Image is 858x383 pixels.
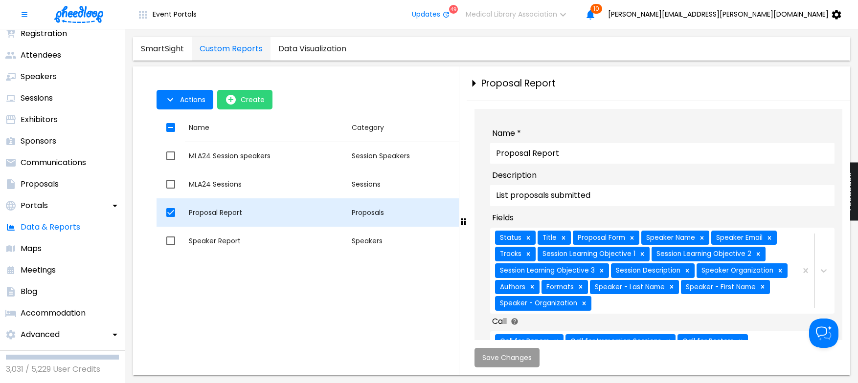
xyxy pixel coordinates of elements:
p: Blog [21,286,37,298]
div: Session Description [613,265,682,276]
span: Feedback [844,172,853,211]
button: Save Changes [474,348,540,367]
p: 3,031 / 5,229 User Credits [6,363,119,375]
button: close-drawer [467,74,481,93]
a: data-tab-SmartSight [133,37,192,61]
p: Maps [21,243,42,255]
p: Communications [21,157,86,169]
div: Category [352,122,384,134]
p: Portals [21,200,48,212]
p: Sponsors [21,135,56,147]
div: Speakers [352,236,464,246]
p: Data & Reports [21,221,80,233]
button: Medical Library Association [458,5,581,24]
div: Session Learning Objective 2 [654,249,753,259]
p: Attendees [21,49,61,61]
div: Speaker - First Name [683,282,757,293]
div: Call for Posters [679,336,735,347]
span: Medical Library Association [466,10,557,18]
p: Accommodation [21,307,86,319]
div: Authors [497,282,527,293]
button: Event Portals [129,5,204,24]
img: logo [54,6,103,23]
span: Updates [412,10,440,18]
div: Speaker Email [713,233,764,243]
a: data-tab-[object Object] [271,37,354,61]
div: data tabs [133,37,354,61]
div: Name [189,122,209,134]
div: Speaker Organization [699,265,775,276]
button: Actions [157,90,213,109]
span: Save Changes [482,354,532,362]
div: Session Learning Objective 1 [540,249,637,259]
p: Exhibitors [21,114,58,126]
span: Event Portals [153,10,197,18]
span: Actions [180,96,205,104]
div: Call for Papers [497,336,551,347]
div: 49 [449,5,458,14]
div: Speaker - Organization [497,298,579,309]
div: MLA24 Session speakers [189,151,344,161]
p: Advanced [21,329,60,340]
div: Speaker Report [189,236,344,246]
p: Registration [21,28,67,40]
span: Call [492,316,507,327]
button: Sort [185,119,213,137]
button: Sort [348,119,388,137]
div: MLA24 Sessions [189,179,344,189]
div: Session Speakers [352,151,464,161]
button: Updates49 [404,5,458,24]
span: 10 [590,4,602,14]
div: Sessions [352,179,464,189]
p: Proposals [21,178,59,190]
button: 10 [581,5,600,24]
span: Create [241,96,265,104]
svg: Click for more info [511,318,519,325]
span: Description [492,170,537,181]
div: Proposal Form [575,233,627,243]
span: Fields [492,212,514,224]
button: open-Create [217,90,272,109]
h3: Proposal Report [481,78,556,89]
button: [PERSON_NAME][EMAIL_ADDRESS][PERSON_NAME][DOMAIN_NAME] [600,5,854,24]
div: Call for Immersion Sessions [567,336,663,347]
p: Sessions [21,92,53,104]
span: Name * [492,128,521,139]
div: Formats [543,282,575,293]
div: Speaker Name [643,233,697,243]
p: Speakers [21,71,57,83]
svg: Drag to resize [460,218,467,226]
span: [PERSON_NAME][EMAIL_ADDRESS][PERSON_NAME][DOMAIN_NAME] [608,10,829,18]
div: Proposals [352,208,464,217]
p: Meetings [21,264,56,276]
div: drag-to-resize [459,66,467,375]
iframe: Help Scout Beacon - Open [809,319,838,348]
div: Status [497,233,523,243]
div: Proposal Report [189,208,344,217]
div: Session Learning Objective 3 [497,265,596,276]
div: Tracks [497,249,523,259]
div: Title [540,233,558,243]
div: Speaker - Last Name [592,282,666,293]
a: data-tab-[object Object] [192,37,271,61]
